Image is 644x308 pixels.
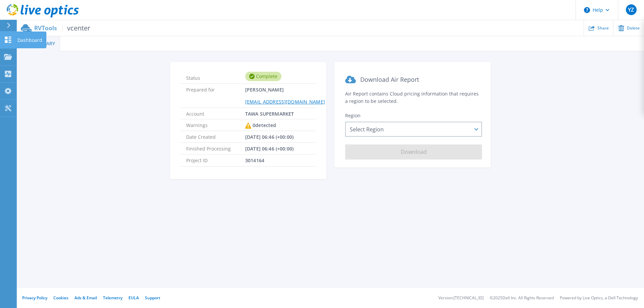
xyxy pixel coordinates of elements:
a: Privacy Policy [22,295,47,301]
span: Finished Processing [186,143,245,154]
span: Share [597,26,609,30]
li: © 2025 Dell Inc. All Rights Reserved [490,296,554,300]
span: [DATE] 06:46 (+00:00) [245,143,293,154]
span: Prepared for [186,84,245,107]
div: Complete [245,72,281,81]
a: Support [145,295,160,301]
span: YZ [628,7,634,12]
p: RVTools [34,24,90,32]
span: Delete [627,26,640,30]
div: Select Region [345,122,482,137]
li: Powered by Live Optics, a Dell Technology [560,296,638,300]
a: Telemetry [103,295,122,301]
span: [PERSON_NAME] [245,84,325,107]
span: Status [186,72,245,81]
span: Download Air Report [360,75,419,83]
span: Region [345,112,361,119]
a: EULA [128,295,139,301]
div: 0 detected [245,119,276,131]
a: Cookies [53,295,68,301]
p: Dashboard [17,32,42,49]
span: vcenter [62,24,90,32]
button: Download [345,144,482,160]
span: Project ID [186,155,245,166]
a: Ads & Email [74,295,97,301]
span: TAWA SUPERMARKET [245,108,294,119]
span: 3014164 [245,155,264,166]
span: Account [186,108,245,119]
span: Air Report contains Cloud pricing information that requires a region to be selected. [345,90,479,104]
span: Date Created [186,131,245,142]
li: Version: [TECHNICAL_ID] [438,296,484,300]
span: Warnings [186,119,245,131]
span: [DATE] 06:46 (+00:00) [245,131,293,142]
a: [EMAIL_ADDRESS][DOMAIN_NAME] [245,99,325,105]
